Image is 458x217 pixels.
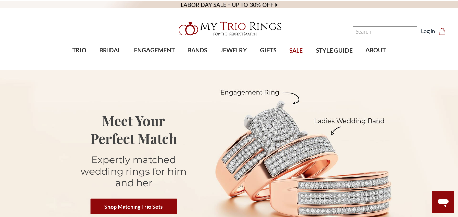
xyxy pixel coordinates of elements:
[133,18,325,40] a: My Trio Rings
[93,40,127,62] a: BRIDAL
[66,40,93,62] a: TRIO
[175,18,283,40] img: My Trio Rings
[439,28,446,35] svg: cart.cart_preview
[421,27,435,35] a: Log in
[260,46,276,55] span: GIFTS
[90,198,177,214] a: Shop Matching Trio Sets
[254,40,283,62] a: GIFTS
[289,46,303,55] span: SALE
[220,46,247,55] span: JEWELRY
[283,40,309,62] a: SALE
[214,40,253,62] a: JEWELRY
[99,46,121,55] span: BRIDAL
[72,46,86,55] span: TRIO
[127,40,181,62] a: ENGAGEMENT
[353,26,417,36] input: Search
[187,46,207,55] span: BANDS
[181,40,214,62] a: BANDS
[439,27,450,35] a: Cart with 0 items
[316,46,353,55] span: STYLE GUIDE
[134,46,175,55] span: ENGAGEMENT
[309,40,359,62] a: STYLE GUIDE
